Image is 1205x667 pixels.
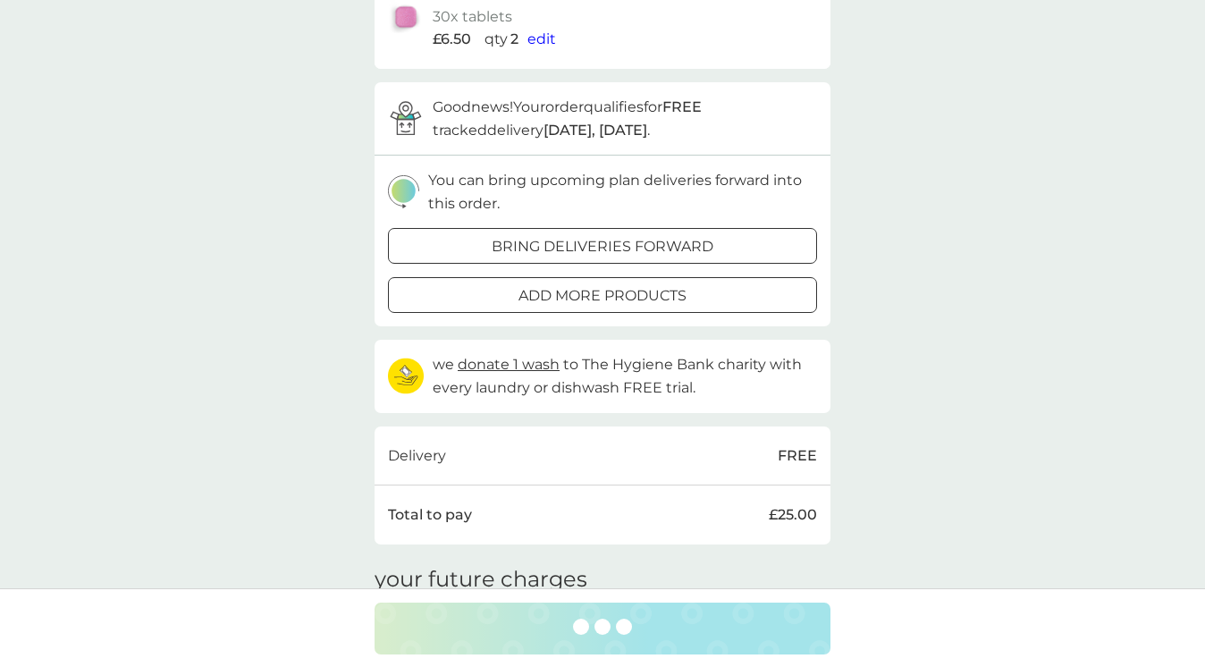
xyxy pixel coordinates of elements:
strong: [DATE], [DATE] [544,122,647,139]
p: bring deliveries forward [492,235,713,258]
p: You can bring upcoming plan deliveries forward into this order. [428,169,817,215]
p: add more products [518,284,687,308]
h3: your future charges [375,567,587,593]
button: edit [527,28,556,51]
p: 2 [510,28,518,51]
p: FREE [778,444,817,468]
p: £25.00 [769,503,817,527]
p: 30x tablets [433,5,512,29]
p: Delivery [388,444,446,468]
strong: FREE [662,98,702,115]
p: Good news! Your order qualifies for tracked delivery . [433,96,817,141]
span: edit [527,30,556,47]
span: donate 1 wash [458,356,560,373]
p: qty [485,28,508,51]
button: add more products [388,277,817,313]
p: Total to pay [388,503,472,527]
button: bring deliveries forward [388,228,817,264]
span: £6.50 [433,28,471,51]
img: delivery-schedule.svg [388,175,419,208]
p: we to The Hygiene Bank charity with every laundry or dishwash FREE trial. [433,353,817,399]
